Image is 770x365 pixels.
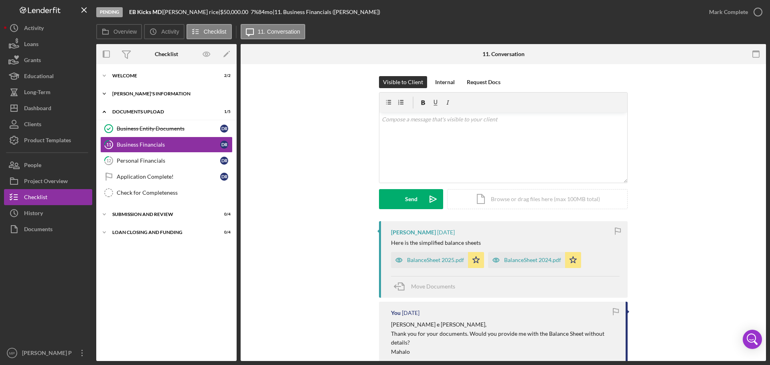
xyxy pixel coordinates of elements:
div: Project Overview [24,173,68,191]
text: MP [9,351,15,355]
button: BalanceSheet 2025.pdf [391,252,484,268]
div: 11. Conversation [482,51,525,57]
button: Checklist [4,189,92,205]
button: Long-Term [4,84,92,100]
div: 2 / 2 [216,73,231,78]
button: Overview [96,24,142,39]
div: [PERSON_NAME] [391,229,436,236]
button: History [4,205,92,221]
div: | 11. Business Financials ([PERSON_NAME]) [273,9,380,15]
button: Mark Complete [701,4,766,20]
div: | [129,9,163,15]
div: [PERSON_NAME] P [20,345,72,363]
div: Dashboard [24,100,51,118]
div: 7 % [251,9,258,15]
div: BalanceSheet 2025.pdf [407,257,464,263]
div: Checklist [155,51,178,57]
div: Application Complete! [117,173,220,180]
div: Personal Financials [117,157,220,164]
div: 84 mo [258,9,273,15]
div: 0 / 4 [216,212,231,217]
div: Documents [24,221,53,239]
p: Thank you for your documents. Would you provide me with the Balance Sheet without details? [391,329,618,347]
div: Loans [24,36,38,54]
div: 0 / 4 [216,230,231,235]
div: [PERSON_NAME] rice | [163,9,220,15]
label: Activity [161,28,179,35]
label: 11. Conversation [258,28,300,35]
div: Visible to Client [383,76,423,88]
label: Checklist [204,28,227,35]
button: MP[PERSON_NAME] P [4,345,92,361]
div: Send [405,189,417,209]
button: Product Templates [4,132,92,148]
div: Long-Term [24,84,51,102]
button: Send [379,189,443,209]
div: Product Templates [24,132,71,150]
div: Checklist [24,189,47,207]
a: Business Entity Documentsdr [100,121,233,137]
div: $50,000.00 [220,9,251,15]
div: You [391,310,401,316]
button: Internal [431,76,459,88]
tspan: 11 [106,142,111,147]
a: 11Business Financialsdr [100,137,233,153]
div: 1 / 5 [216,109,231,114]
div: Clients [24,116,41,134]
div: DOCUMENTS UPLOAD [112,109,211,114]
button: Clients [4,116,92,132]
div: Pending [96,7,123,17]
div: WELCOME [112,73,211,78]
div: SUBMISSION AND REVIEW [112,212,211,217]
div: Business Entity Documents [117,125,220,132]
div: Request Docs [467,76,500,88]
div: Open Intercom Messenger [743,330,762,349]
div: Internal [435,76,455,88]
label: Overview [113,28,137,35]
div: People [24,157,41,175]
button: Request Docs [463,76,505,88]
button: Dashboard [4,100,92,116]
div: Grants [24,52,41,70]
button: Move Documents [391,276,463,296]
button: BalanceSheet 2024.pdf [488,252,581,268]
div: LOAN CLOSING AND FUNDING [112,230,211,235]
button: People [4,157,92,173]
button: Activity [144,24,184,39]
button: Grants [4,52,92,68]
div: History [24,205,43,223]
button: 11. Conversation [241,24,306,39]
p: [PERSON_NAME] e [PERSON_NAME], [391,320,618,329]
a: Check for Completeness [100,185,233,201]
button: Documents [4,221,92,237]
b: EB Kicks MD [129,8,162,15]
button: Checklist [186,24,232,39]
div: d r [220,141,228,149]
div: Business Financials [117,141,220,148]
a: 12Personal Financialsdr [100,153,233,169]
tspan: 12 [106,158,111,163]
div: d r [220,157,228,165]
div: d r [220,173,228,181]
time: 2025-08-09 02:24 [402,310,419,316]
div: Educational [24,68,54,86]
button: Loans [4,36,92,52]
div: BalanceSheet 2024.pdf [504,257,561,263]
div: Activity [24,20,44,38]
button: Activity [4,20,92,36]
button: Project Overview [4,173,92,189]
div: Mark Complete [709,4,748,20]
button: Educational [4,68,92,84]
button: Visible to Client [379,76,427,88]
div: Here is the simplified balance sheets [391,240,481,246]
